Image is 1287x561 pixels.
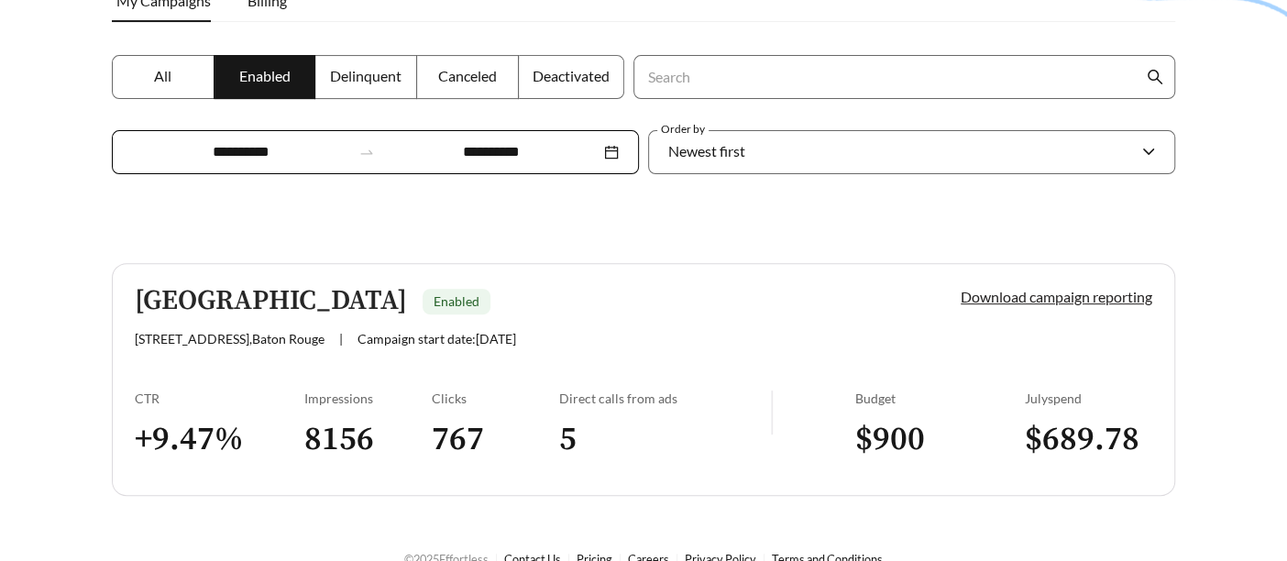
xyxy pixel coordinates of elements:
[330,67,401,84] span: Delinquent
[154,67,171,84] span: All
[559,390,771,406] div: Direct calls from ads
[438,67,497,84] span: Canceled
[135,390,304,406] div: CTR
[434,293,479,309] span: Enabled
[432,390,559,406] div: Clicks
[239,67,291,84] span: Enabled
[533,67,610,84] span: Deactivated
[135,419,304,460] h3: + 9.47 %
[432,419,559,460] h3: 767
[855,390,1025,406] div: Budget
[1025,390,1152,406] div: July spend
[112,263,1175,496] a: [GEOGRAPHIC_DATA]Enabled[STREET_ADDRESS],Baton Rouge|Campaign start date:[DATE]Download campaign ...
[135,331,324,346] span: [STREET_ADDRESS] , Baton Rouge
[304,419,432,460] h3: 8156
[961,288,1152,305] a: Download campaign reporting
[1147,69,1163,85] span: search
[559,419,771,460] h3: 5
[855,419,1025,460] h3: $ 900
[1025,419,1152,460] h3: $ 689.78
[339,331,343,346] span: |
[135,286,407,316] h5: [GEOGRAPHIC_DATA]
[304,390,432,406] div: Impressions
[771,390,773,434] img: line
[358,144,375,160] span: swap-right
[357,331,516,346] span: Campaign start date: [DATE]
[668,142,745,159] span: Newest first
[358,144,375,160] span: to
